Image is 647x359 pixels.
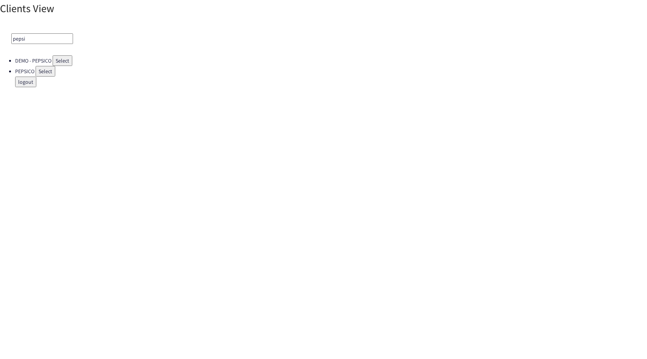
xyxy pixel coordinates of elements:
button: Select [36,66,55,77]
iframe: Chat Widget [520,277,647,359]
button: logout [15,77,36,87]
button: Select [53,55,72,66]
li: PEPSICO [15,66,647,77]
div: Widget de chat [520,277,647,359]
li: DEMO - PEPSICO [15,55,647,66]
